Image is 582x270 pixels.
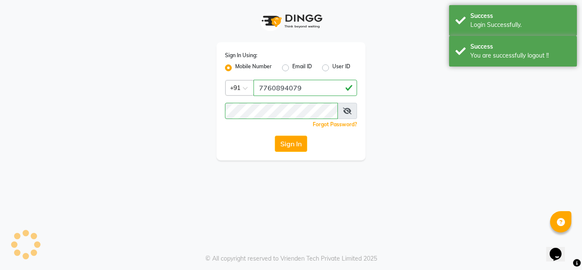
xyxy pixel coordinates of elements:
img: logo1.svg [257,9,325,34]
div: You are successfully logout !! [470,51,570,60]
label: User ID [332,63,350,73]
input: Username [225,103,338,119]
label: Sign In Using: [225,52,257,59]
label: Email ID [292,63,312,73]
a: Forgot Password? [313,121,357,128]
button: Sign In [275,136,307,152]
input: Username [254,80,357,96]
div: Success [470,12,570,20]
div: Success [470,42,570,51]
iframe: chat widget [546,236,573,261]
div: Login Successfully. [470,20,570,29]
label: Mobile Number [235,63,272,73]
